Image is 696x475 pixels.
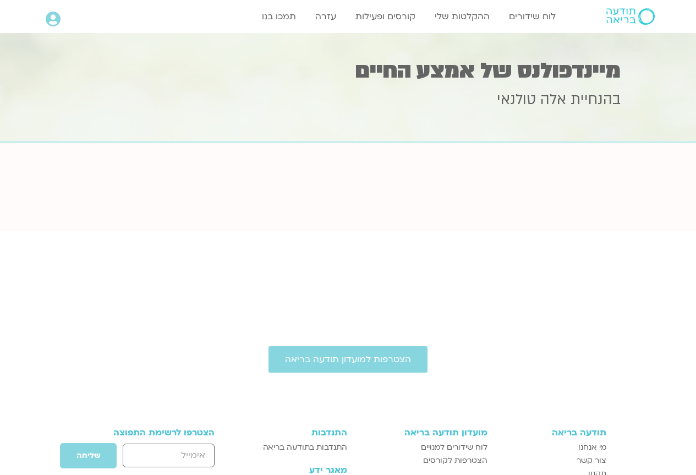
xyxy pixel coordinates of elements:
[423,454,487,467] span: הצטרפות לקורסים
[358,428,487,438] h3: מועדון תודעה בריאה
[245,465,347,475] h3: מאגר ידע
[498,441,606,454] a: מי אנחנו
[90,428,215,438] h3: הצטרפו לרשימת התפוצה
[256,6,302,27] a: תמכו בנו
[578,441,606,454] span: מי אנחנו
[358,441,487,454] a: לוח שידורים למנויים
[310,6,342,27] a: עזרה
[59,443,117,469] button: שליחה
[76,451,100,460] span: שליחה
[577,454,606,467] span: צור קשר
[421,441,487,454] span: לוח שידורים למנויים
[123,444,215,467] input: אימייל
[498,454,606,467] a: צור קשר
[498,428,606,438] h3: תודעה בריאה
[350,6,421,27] a: קורסים ופעילות
[606,8,655,25] img: תודעה בריאה
[76,60,621,81] h1: מיינדפולנס של אמצע החיים
[90,443,215,474] form: טופס חדש
[429,6,495,27] a: ההקלטות שלי
[285,354,411,364] span: הצטרפות למועדון תודעה בריאה
[268,346,428,373] a: הצטרפות למועדון תודעה בריאה
[497,90,566,110] span: אלה טולנאי
[245,428,347,438] h3: התנדבות
[245,441,347,454] a: התנדבות בתודעה בריאה
[571,90,621,110] span: בהנחיית
[503,6,561,27] a: לוח שידורים
[263,441,347,454] span: התנדבות בתודעה בריאה
[358,454,487,467] a: הצטרפות לקורסים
